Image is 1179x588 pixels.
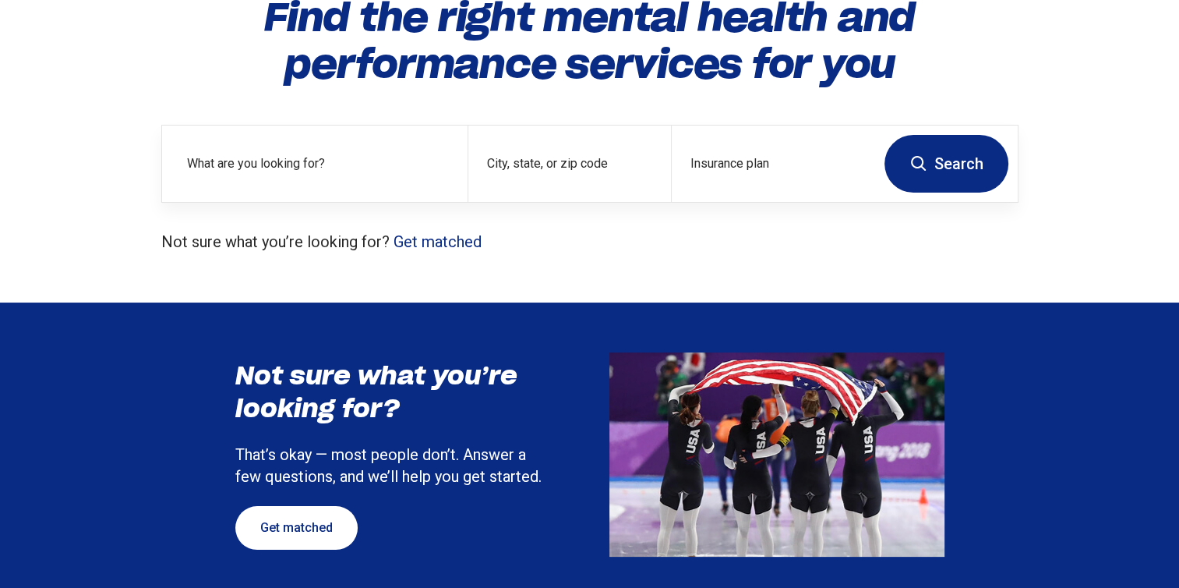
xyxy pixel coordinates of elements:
p: Not sure what you’re looking for? [161,231,1018,253]
a: Get matched [235,506,358,550]
a: Get matched [394,232,482,251]
h3: Not sure what you’re looking for? [235,360,547,424]
button: Search [884,135,1008,193]
p: That’s okay — most people don’t. Answer a few questions, and we’ll help you get started. [235,444,547,487]
label: What are you looking for? [187,154,449,173]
